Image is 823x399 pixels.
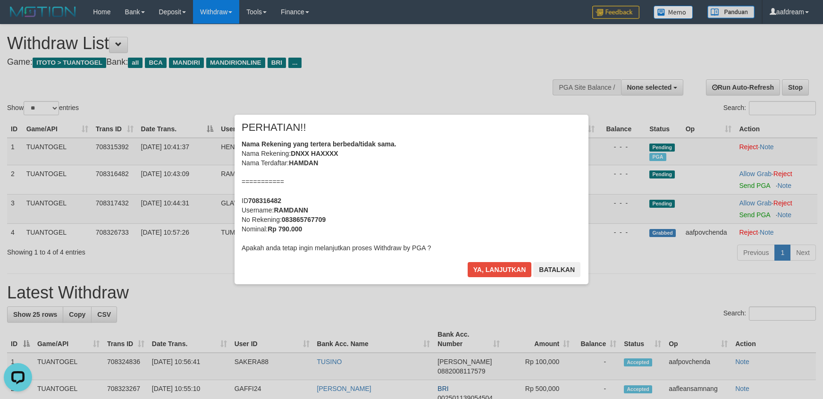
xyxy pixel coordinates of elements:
[274,206,308,214] b: RAMDANN
[289,159,318,167] b: HAMDAN
[268,225,302,233] b: Rp 790.000
[533,262,580,277] button: Batalkan
[242,123,306,132] span: PERHATIAN!!
[248,197,281,204] b: 708316482
[4,4,32,32] button: Open LiveChat chat widget
[291,150,338,157] b: DNXX HAXXXX
[242,140,396,148] b: Nama Rekening yang tertera berbeda/tidak sama.
[242,139,581,253] div: Nama Rekening: Nama Terdaftar: =========== ID Username: No Rekening: Nominal: Apakah anda tetap i...
[282,216,326,223] b: 083865767709
[468,262,532,277] button: Ya, lanjutkan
